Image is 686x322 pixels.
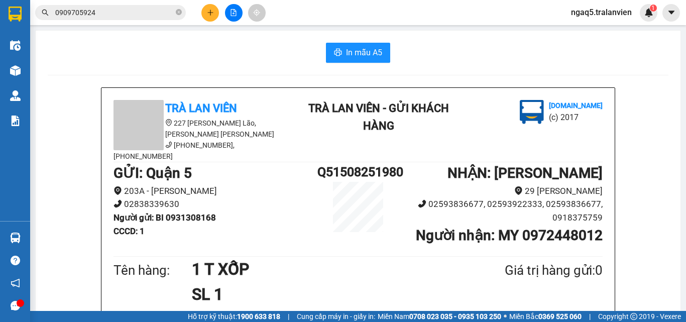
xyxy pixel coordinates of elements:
[253,9,260,16] span: aim
[509,311,582,322] span: Miền Bắc
[113,197,317,211] li: 02838339630
[630,313,637,320] span: copyright
[378,311,501,322] span: Miền Nam
[248,4,266,22] button: aim
[188,311,280,322] span: Hỗ trợ kỹ thuật:
[549,111,603,124] li: (c) 2017
[326,43,390,63] button: printerIn mẫu A5
[589,311,591,322] span: |
[113,140,294,162] li: [PHONE_NUMBER], [PHONE_NUMBER]
[11,278,20,288] span: notification
[651,5,655,12] span: 1
[176,9,182,15] span: close-circle
[409,312,501,320] strong: 0708 023 035 - 0935 103 250
[113,186,122,195] span: environment
[201,4,219,22] button: plus
[11,301,20,310] span: message
[9,7,22,22] img: logo-vxr
[662,4,680,22] button: caret-down
[113,184,317,198] li: 203A - [PERSON_NAME]
[288,311,289,322] span: |
[176,8,182,18] span: close-circle
[10,40,21,51] img: warehouse-icon
[113,118,294,140] li: 227 [PERSON_NAME] Lão, [PERSON_NAME] [PERSON_NAME]
[514,186,523,195] span: environment
[113,260,192,281] div: Tên hàng:
[504,314,507,318] span: ⚪️
[113,226,145,236] b: CCCD : 1
[667,8,676,17] span: caret-down
[113,212,216,223] b: Người gửi : BI 0931308168
[165,102,237,115] b: Trà Lan Viên
[230,9,237,16] span: file-add
[456,260,603,281] div: Giá trị hàng gửi: 0
[416,227,603,244] b: Người nhận : MY 0972448012
[346,46,382,59] span: In mẫu A5
[538,312,582,320] strong: 0369 525 060
[165,119,172,126] span: environment
[520,100,544,124] img: logo.jpg
[418,199,426,208] span: phone
[11,256,20,265] span: question-circle
[113,199,122,208] span: phone
[165,141,172,148] span: phone
[237,312,280,320] strong: 1900 633 818
[447,165,603,181] b: NHẬN : [PERSON_NAME]
[297,311,375,322] span: Cung cấp máy in - giấy in:
[207,9,214,16] span: plus
[192,257,456,282] h1: 1 T XỐP
[549,101,603,110] b: [DOMAIN_NAME]
[650,5,657,12] sup: 1
[399,197,603,224] li: 02593836677, 02593922333, 02593836677, 0918375759
[113,165,192,181] b: GỬI : Quận 5
[563,6,640,19] span: ngaq5.tralanvien
[10,90,21,101] img: warehouse-icon
[644,8,653,17] img: icon-new-feature
[42,9,49,16] span: search
[192,282,456,307] h1: SL 1
[308,102,449,132] b: Trà Lan Viên - Gửi khách hàng
[225,4,243,22] button: file-add
[55,7,174,18] input: Tìm tên, số ĐT hoặc mã đơn
[10,65,21,76] img: warehouse-icon
[10,116,21,126] img: solution-icon
[10,233,21,243] img: warehouse-icon
[317,162,399,182] h1: Q51508251980
[399,184,603,198] li: 29 [PERSON_NAME]
[334,48,342,58] span: printer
